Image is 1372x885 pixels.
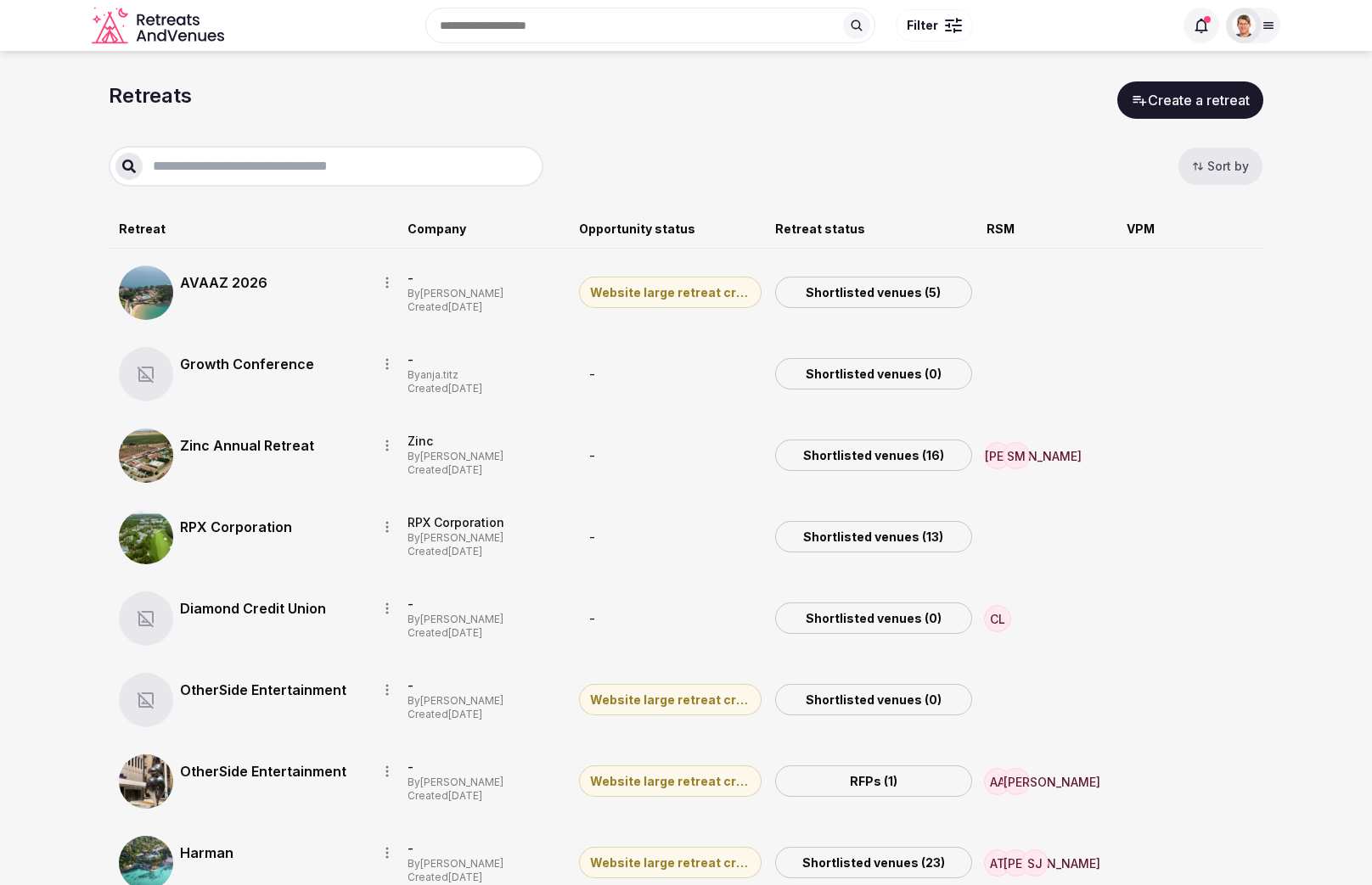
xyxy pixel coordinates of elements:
[987,221,1015,236] span: RSM
[408,382,565,396] div: Created [DATE]
[579,765,761,798] div: Website large retreat created
[775,221,973,238] div: Retreat status
[984,605,1011,632] div: CL
[180,517,363,537] a: RPX Corporation
[775,847,973,879] div: Shortlisted venues (23)
[408,463,565,478] div: Created [DATE]
[579,527,761,547] div: -
[408,871,565,885] div: Created [DATE]
[775,440,973,472] div: Shortlisted venues (16)
[408,840,565,857] div: -
[775,358,973,390] div: Shortlisted venues (0)
[119,510,173,564] img: Top retreat image for RPX Corporation
[1003,849,1030,877] div: [PERSON_NAME]
[408,626,565,641] div: Created [DATE]
[984,768,1011,795] div: AA
[408,221,565,238] div: Company
[119,221,401,238] div: Retreat
[408,531,565,546] div: By [PERSON_NAME]
[579,847,761,879] div: Website large retreat created
[180,843,363,863] a: Harman
[775,602,973,635] div: Shortlisted venues (0)
[408,287,565,301] div: By [PERSON_NAME]
[775,684,973,716] div: Shortlisted venues (0)
[775,765,973,798] div: RFPs (1)
[408,708,565,722] div: Created [DATE]
[180,435,363,456] a: Zinc Annual Retreat
[119,266,173,320] img: Top retreat image for AVAAZ 2026
[1127,221,1155,236] span: VPM
[408,300,565,315] div: Created [DATE]
[984,442,1011,469] div: [PERSON_NAME]
[119,428,173,483] img: Top retreat image for Zinc Annual Retreat
[408,351,565,368] div: -
[408,433,565,450] div: Zinc
[1021,849,1049,877] div: SJ
[1003,768,1030,795] div: [PERSON_NAME]
[92,7,228,45] a: Visit the homepage
[408,613,565,627] div: By [PERSON_NAME]
[180,761,363,781] a: OtherSide Entertainment
[408,368,565,383] div: By anja.titz
[579,277,761,309] div: Website large retreat created
[408,514,565,531] div: RPX Corporation
[775,521,973,553] div: Shortlisted venues (13)
[408,677,565,694] div: -
[408,789,565,804] div: Created [DATE]
[109,81,192,119] h1: Retreats
[180,598,363,619] a: Diamond Credit Union
[180,272,363,293] a: AVAAZ 2026
[408,450,565,464] div: By [PERSON_NAME]
[408,596,565,613] div: -
[1232,14,1256,37] img: Mark Fromson
[579,684,761,716] div: Website large retreat created
[180,354,363,374] a: Growth Conference
[180,680,363,700] a: OtherSide Entertainment
[408,694,565,709] div: By [PERSON_NAME]
[984,849,1011,877] div: AT
[579,221,761,238] div: Opportunity status
[579,445,761,466] div: -
[92,7,228,45] svg: Retreats and Venues company logo
[408,776,565,790] div: By [PERSON_NAME]
[896,9,973,42] button: Filter
[579,608,761,629] div: -
[119,754,173,809] img: Top retreat image for OtherSide Entertainment
[1117,81,1263,119] button: Create a retreat
[408,270,565,287] div: -
[579,364,761,384] div: -
[775,277,973,309] div: Shortlisted venues (5)
[1003,442,1030,469] div: SM
[907,17,938,34] span: Filter
[408,857,565,871] div: By [PERSON_NAME]
[408,759,565,776] div: -
[1178,147,1263,186] button: Sort by
[408,545,565,559] div: Created [DATE]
